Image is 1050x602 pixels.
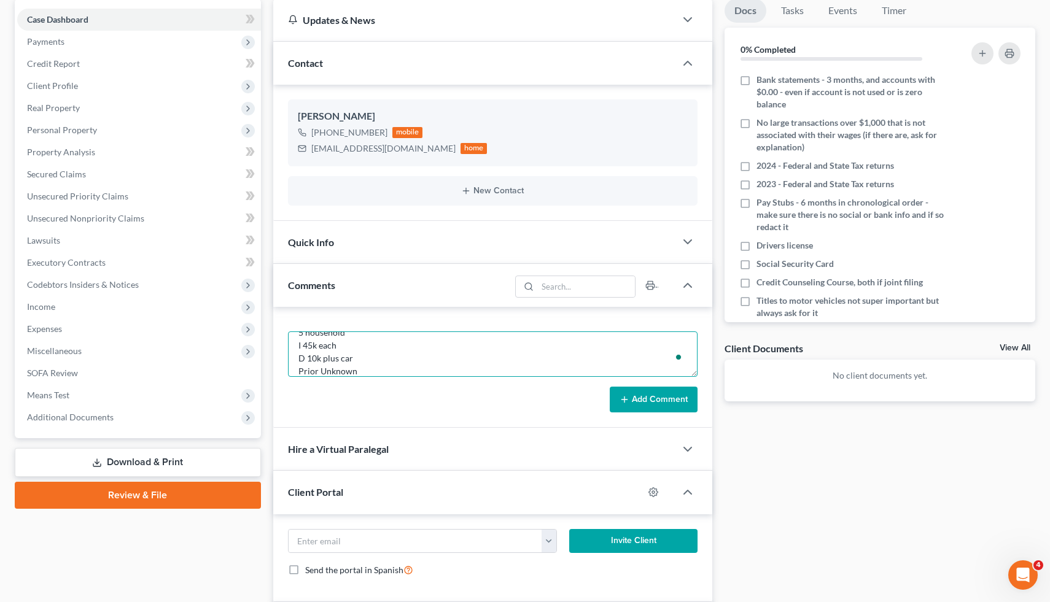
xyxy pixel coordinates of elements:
span: Pay Stubs - 6 months in chronological order - make sure there is no social or bank info and if so... [756,196,947,233]
span: Contact [288,57,323,69]
span: Codebtors Insiders & Notices [27,279,139,290]
a: Credit Report [17,53,261,75]
span: Case Dashboard [27,14,88,25]
span: Expenses [27,323,62,334]
p: No client documents yet. [734,369,1025,382]
span: Real Property [27,102,80,113]
span: Credit Counseling Course, both if joint filing [756,276,923,288]
a: Unsecured Nonpriority Claims [17,207,261,230]
a: Case Dashboard [17,9,261,31]
a: Lawsuits [17,230,261,252]
a: Secured Claims [17,163,261,185]
div: home [461,143,488,154]
button: Invite Client [569,529,698,554]
span: Hire a Virtual Paralegal [288,443,389,455]
span: Income [27,301,55,312]
div: Updates & News [288,14,661,26]
span: Quick Info [288,236,334,248]
div: mobile [392,127,423,138]
span: Comments [288,279,335,291]
iframe: Intercom live chat [1008,560,1038,590]
a: SOFA Review [17,362,261,384]
strong: 0% Completed [741,44,796,55]
span: 2024 - Federal and State Tax returns [756,160,894,172]
textarea: To enrich screen reader interactions, please activate Accessibility in Grammarly extension settings [288,331,698,377]
span: Executory Contracts [27,257,106,268]
button: Add Comment [610,387,698,412]
span: Secured Claims [27,169,86,179]
a: Review & File [15,482,261,509]
span: Social Security Card [756,258,834,270]
span: Unsecured Nonpriority Claims [27,213,144,223]
span: Additional Documents [27,412,114,422]
a: Property Analysis [17,141,261,163]
span: Drivers license [756,239,813,252]
div: [PHONE_NUMBER] [311,126,387,139]
a: Executory Contracts [17,252,261,274]
div: [EMAIL_ADDRESS][DOMAIN_NAME] [311,142,456,155]
span: Send the portal in Spanish [305,565,403,575]
span: Credit Report [27,58,80,69]
span: Unsecured Priority Claims [27,191,128,201]
span: Payments [27,36,64,47]
span: Personal Property [27,125,97,135]
span: Titles to motor vehicles not super important but always ask for it [756,295,947,319]
span: Client Portal [288,486,343,498]
span: SOFA Review [27,368,78,378]
span: Lawsuits [27,235,60,245]
input: Enter email [289,530,542,553]
span: 2023 - Federal and State Tax returns [756,178,894,190]
span: Bank statements - 3 months, and accounts with $0.00 - even if account is not used or is zero balance [756,74,947,110]
button: New Contact [298,186,688,196]
div: Client Documents [725,342,803,355]
input: Search... [538,276,636,297]
span: No large transactions over $1,000 that is not associated with their wages (if there are, ask for ... [756,117,947,153]
span: 4 [1033,560,1043,570]
span: Means Test [27,390,69,400]
a: Download & Print [15,448,261,477]
span: Miscellaneous [27,345,82,356]
span: Property Analysis [27,147,95,157]
div: [PERSON_NAME] [298,109,688,124]
a: Unsecured Priority Claims [17,185,261,207]
span: Client Profile [27,80,78,91]
a: View All [1000,344,1030,352]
